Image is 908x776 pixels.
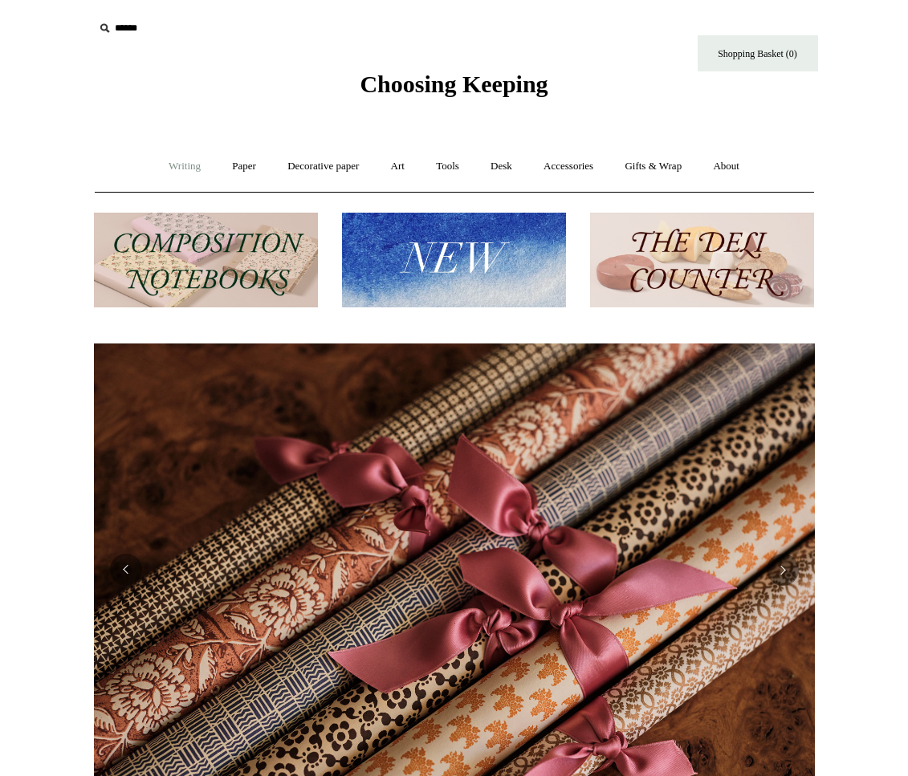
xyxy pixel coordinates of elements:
a: Art [377,145,419,188]
a: Decorative paper [273,145,373,188]
span: Choosing Keeping [360,71,548,97]
a: Gifts & Wrap [610,145,696,188]
img: New.jpg__PID:f73bdf93-380a-4a35-bcfe-7823039498e1 [342,213,566,308]
a: About [698,145,754,188]
a: Desk [476,145,527,188]
img: The Deli Counter [590,213,814,308]
a: Accessories [529,145,608,188]
a: Paper [218,145,271,188]
a: Tools [421,145,474,188]
button: Previous [110,554,142,586]
a: Writing [154,145,215,188]
button: Next [767,554,799,586]
img: 202302 Composition ledgers.jpg__PID:69722ee6-fa44-49dd-a067-31375e5d54ec [94,213,318,308]
a: Shopping Basket (0) [698,35,818,71]
a: Choosing Keeping [360,83,548,95]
